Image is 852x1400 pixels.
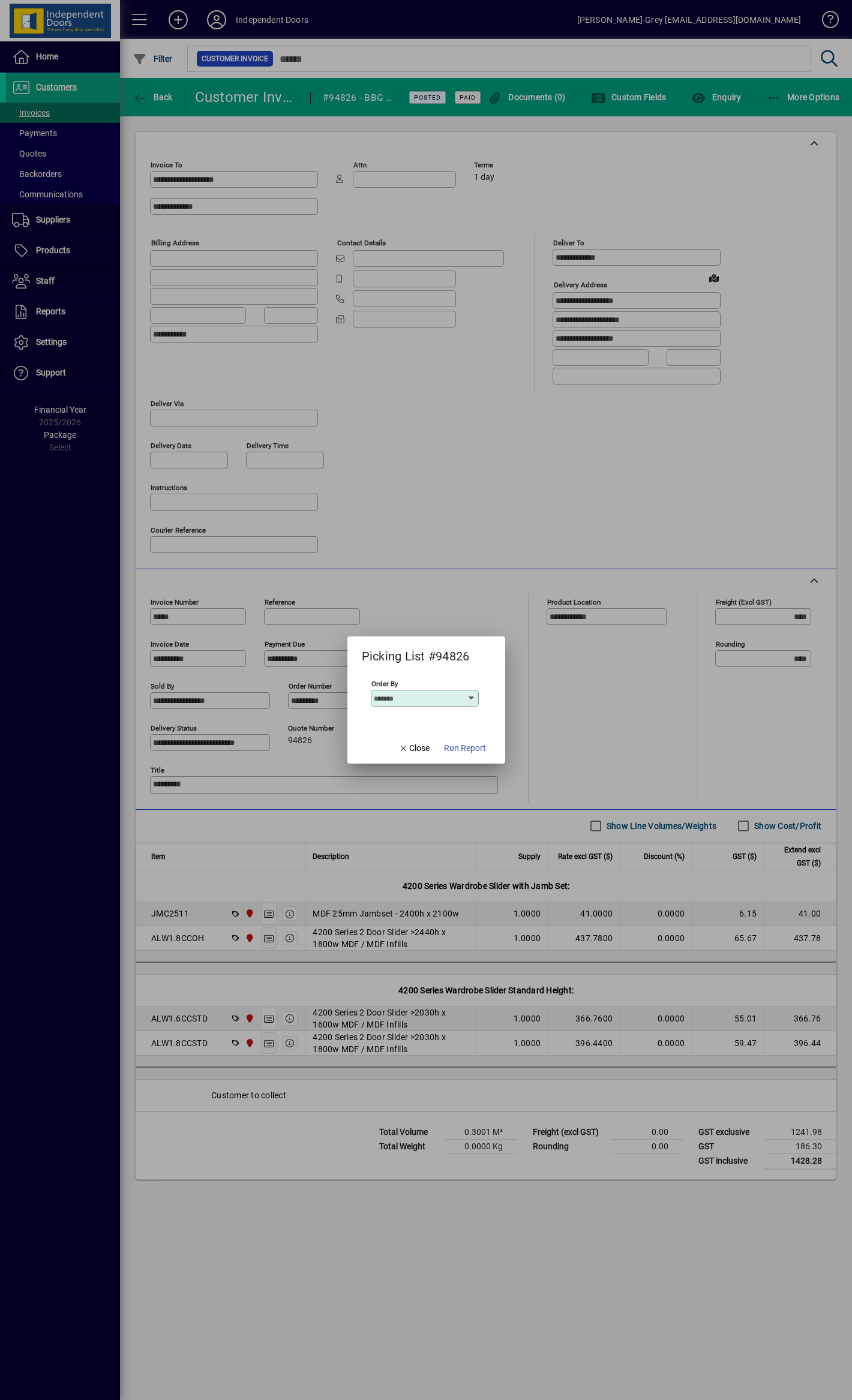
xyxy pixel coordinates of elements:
[371,680,398,688] mat-label: Order By
[394,737,434,759] button: Close
[398,742,430,755] span: Close
[444,742,486,755] span: Run Report
[347,636,484,666] h2: Picking List #94826
[439,737,491,759] button: Run Report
